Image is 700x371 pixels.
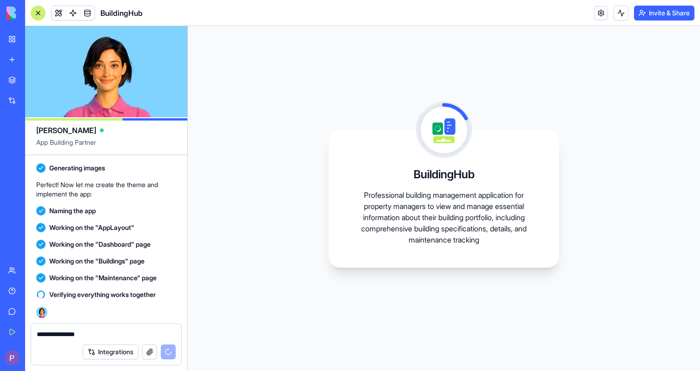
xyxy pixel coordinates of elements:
span: [PERSON_NAME] [36,125,96,136]
span: Naming the app [49,206,96,216]
span: Working on the "AppLayout" [49,223,134,232]
p: Professional building management application for property managers to view and manage essential i... [351,189,537,245]
img: Ella_00000_wcx2te.png [36,307,47,318]
button: Invite & Share [634,6,694,20]
span: App Building Partner [36,138,176,155]
button: Integrations [83,344,139,359]
span: Generating images [49,163,105,173]
img: ACg8ocIQV6-0X757vIOEs_uWIacmrlqgmWHSpd7P8T-o8lYEdVN53Q=s96-c [5,351,20,365]
span: Verifying everything works together [49,290,156,299]
p: Perfect! Now let me create the theme and implement the app: [36,180,176,199]
span: Working on the "Dashboard" page [49,240,151,249]
span: Working on the "Maintenance" page [49,273,157,283]
h3: BuildingHub [414,167,475,182]
span: BuildingHub [100,7,143,19]
img: logo [7,7,64,20]
span: Working on the "Buildings" page [49,256,145,266]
